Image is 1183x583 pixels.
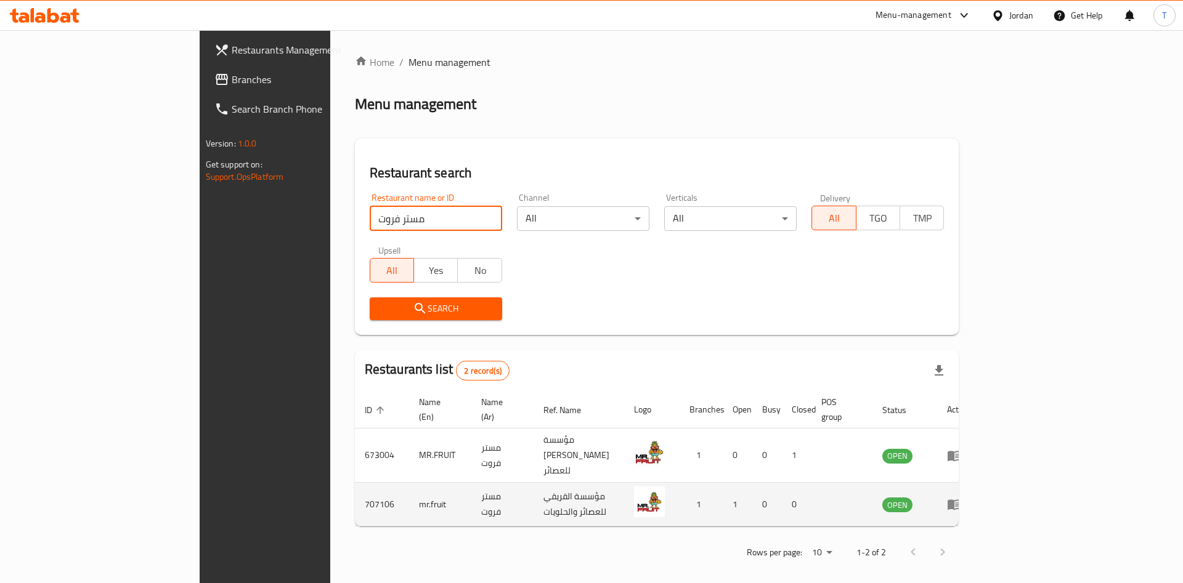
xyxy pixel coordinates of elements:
span: No [463,262,497,279]
a: Restaurants Management [205,35,397,65]
span: OPEN [882,449,913,463]
nav: breadcrumb [355,55,959,70]
div: Rows per page: [807,544,837,562]
button: TGO [856,206,900,230]
div: OPEN [882,449,913,464]
div: Menu-management [876,8,951,23]
a: Support.OpsPlatform [206,169,284,185]
p: Rows per page: [747,545,802,560]
input: Search for restaurant name or ID.. [370,206,502,231]
h2: Restaurants list [365,360,510,380]
span: OPEN [882,498,913,512]
td: مستر فروت [471,483,534,526]
p: 1-2 of 2 [856,545,886,560]
span: Ref. Name [543,403,597,417]
button: Yes [413,258,458,283]
span: Name (Ar) [481,395,519,424]
img: MR.FRUIT [634,438,665,468]
span: Name (En) [419,395,457,424]
td: مؤسسة القريقي للعصائر والحلويات [534,483,624,526]
div: Menu [947,448,970,463]
th: Busy [752,391,782,428]
h2: Menu management [355,94,476,114]
label: Upsell [378,246,401,254]
span: Branches [232,72,388,87]
td: 1 [680,428,723,483]
span: All [375,262,409,279]
span: Status [882,403,922,417]
td: مستر فروت [471,428,534,483]
td: 1 [782,428,811,483]
div: Total records count [456,361,510,380]
span: Menu management [409,55,490,70]
button: All [370,258,414,283]
th: Branches [680,391,723,428]
td: 1 [680,483,723,526]
span: Restaurants Management [232,42,388,57]
td: 0 [752,483,782,526]
td: 1 [723,483,752,526]
a: Branches [205,65,397,94]
div: Export file [924,356,954,385]
th: Action [937,391,980,428]
td: 0 [752,428,782,483]
table: enhanced table [355,391,980,526]
td: 0 [782,483,811,526]
label: Delivery [820,193,851,202]
button: No [457,258,502,283]
td: MR.FRUIT [409,428,471,483]
span: TGO [861,209,895,227]
div: All [664,206,797,231]
span: T [1162,9,1166,22]
img: mr.fruit [634,486,665,517]
td: mr.fruit [409,483,471,526]
th: Open [723,391,752,428]
div: Jordan [1009,9,1033,22]
li: / [399,55,404,70]
button: All [811,206,856,230]
button: Search [370,297,502,320]
span: Yes [419,262,453,279]
span: Get support on: [206,156,262,172]
th: Closed [782,391,811,428]
span: 2 record(s) [457,365,509,377]
td: مؤسسة [PERSON_NAME] للعصائر [534,428,624,483]
span: TMP [905,209,939,227]
span: POS group [821,395,858,424]
span: Search Branch Phone [232,102,388,116]
h2: Restaurant search [370,164,945,182]
span: 1.0.0 [238,135,257,151]
span: All [817,209,851,227]
span: ID [365,403,388,417]
span: Version: [206,135,236,151]
td: 0 [723,428,752,483]
span: Search [380,301,492,316]
th: Logo [624,391,680,428]
div: All [517,206,649,231]
a: Search Branch Phone [205,94,397,124]
button: TMP [900,206,944,230]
